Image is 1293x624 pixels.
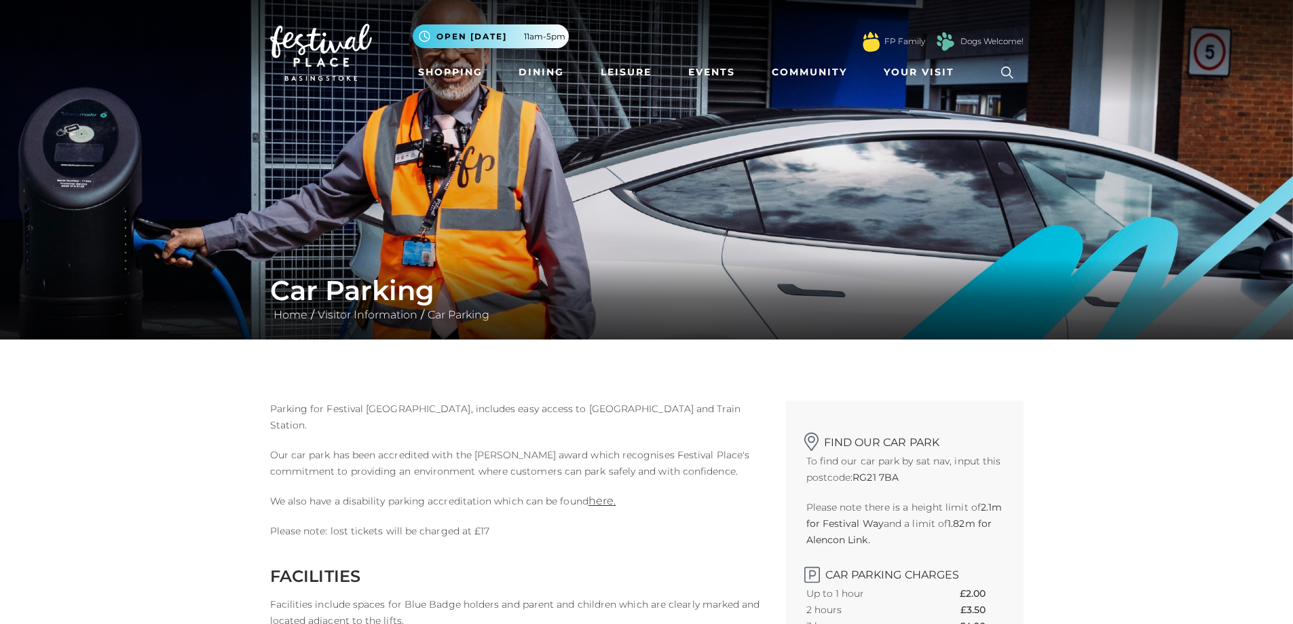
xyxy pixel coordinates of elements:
[270,274,1024,307] h1: Car Parking
[878,60,967,85] a: Your Visit
[806,453,1003,485] p: To find our car park by sat nav, input this postcode:
[960,585,1002,602] th: £2.00
[270,447,766,479] p: Our car park has been accredited with the [PERSON_NAME] award which recognises Festival Place's c...
[424,308,493,321] a: Car Parking
[588,494,616,507] a: here.
[270,24,372,81] img: Festival Place Logo
[806,499,1003,548] p: Please note there is a height limit of and a limit of
[806,602,915,618] th: 2 hours
[413,24,569,48] button: Open [DATE] 11am-5pm
[270,403,741,431] span: Parking for Festival [GEOGRAPHIC_DATA], includes easy access to [GEOGRAPHIC_DATA] and Train Station.
[766,60,852,85] a: Community
[806,428,1003,449] h2: Find our car park
[683,60,741,85] a: Events
[852,471,899,483] strong: RG21 7BA
[513,60,569,85] a: Dining
[314,308,421,321] a: Visitor Information
[270,566,766,586] h2: FACILITIES
[806,562,1003,581] h2: Car Parking Charges
[413,60,488,85] a: Shopping
[595,60,657,85] a: Leisure
[960,35,1024,48] a: Dogs Welcome!
[806,585,915,602] th: Up to 1 hour
[524,31,565,43] span: 11am-5pm
[436,31,507,43] span: Open [DATE]
[270,493,766,509] p: We also have a disability parking accreditation which can be found
[960,602,1002,618] th: £3.50
[884,35,925,48] a: FP Family
[884,65,954,79] span: Your Visit
[270,523,766,539] p: Please note: lost tickets will be charged at £17
[270,308,311,321] a: Home
[260,274,1034,323] div: / /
